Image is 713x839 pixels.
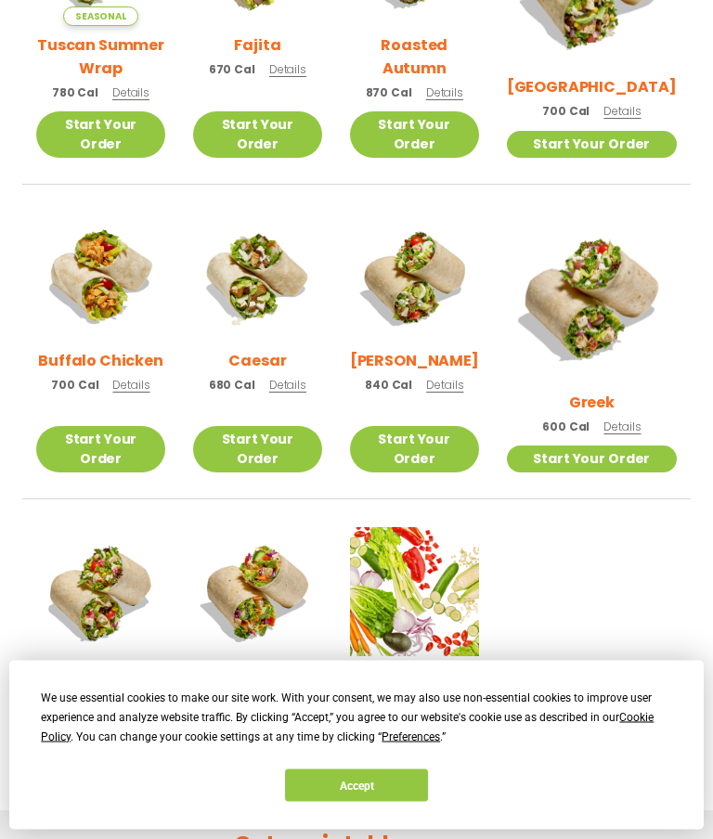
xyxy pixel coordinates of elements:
a: Start Your Order [350,112,479,159]
img: Product photo for Buffalo Chicken Wrap [36,213,165,342]
span: Details [603,419,641,435]
span: 840 Cal [365,378,412,394]
a: Start Your Order [36,112,165,159]
a: Start Your Order [507,132,677,159]
span: Details [112,378,149,394]
span: 780 Cal [52,85,98,102]
img: Product photo for Jalapeño Ranch Wrap [36,528,165,657]
span: 680 Cal [209,378,255,394]
span: Details [603,104,641,120]
h2: Roasted Autumn [350,34,479,81]
span: 670 Cal [209,62,255,79]
a: Start Your Order [36,427,165,473]
span: Details [426,85,463,101]
img: Product photo for Thai Wrap [193,528,322,657]
h2: Caesar [228,350,286,373]
span: Details [269,62,306,78]
div: Cookie Consent Prompt [9,661,704,830]
h2: Buffalo Chicken [38,350,163,373]
span: Preferences [382,730,440,743]
a: Start Your Order [350,427,479,473]
span: Details [426,378,463,394]
span: Seasonal [63,7,138,27]
a: Start Your Order [193,427,322,473]
img: Product photo for Greek Wrap [507,213,677,383]
h2: [PERSON_NAME] [350,350,479,373]
span: 600 Cal [542,419,590,436]
span: Details [112,85,149,101]
h2: Tuscan Summer Wrap [36,34,165,81]
span: Details [269,378,306,394]
a: Start Your Order [193,112,322,159]
img: Product photo for Build Your Own [350,528,479,657]
span: 870 Cal [366,85,412,102]
img: Product photo for Cobb Wrap [350,213,479,342]
span: 700 Cal [542,104,590,121]
h2: [GEOGRAPHIC_DATA] [507,76,677,99]
div: We use essential cookies to make our site work. With your consent, we may also use non-essential ... [41,689,671,747]
h2: Greek [569,392,615,415]
img: Product photo for Caesar Wrap [193,213,322,342]
button: Accept [285,769,428,802]
span: 700 Cal [51,378,98,394]
a: Start Your Order [507,446,677,473]
h2: Fajita [234,34,280,58]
